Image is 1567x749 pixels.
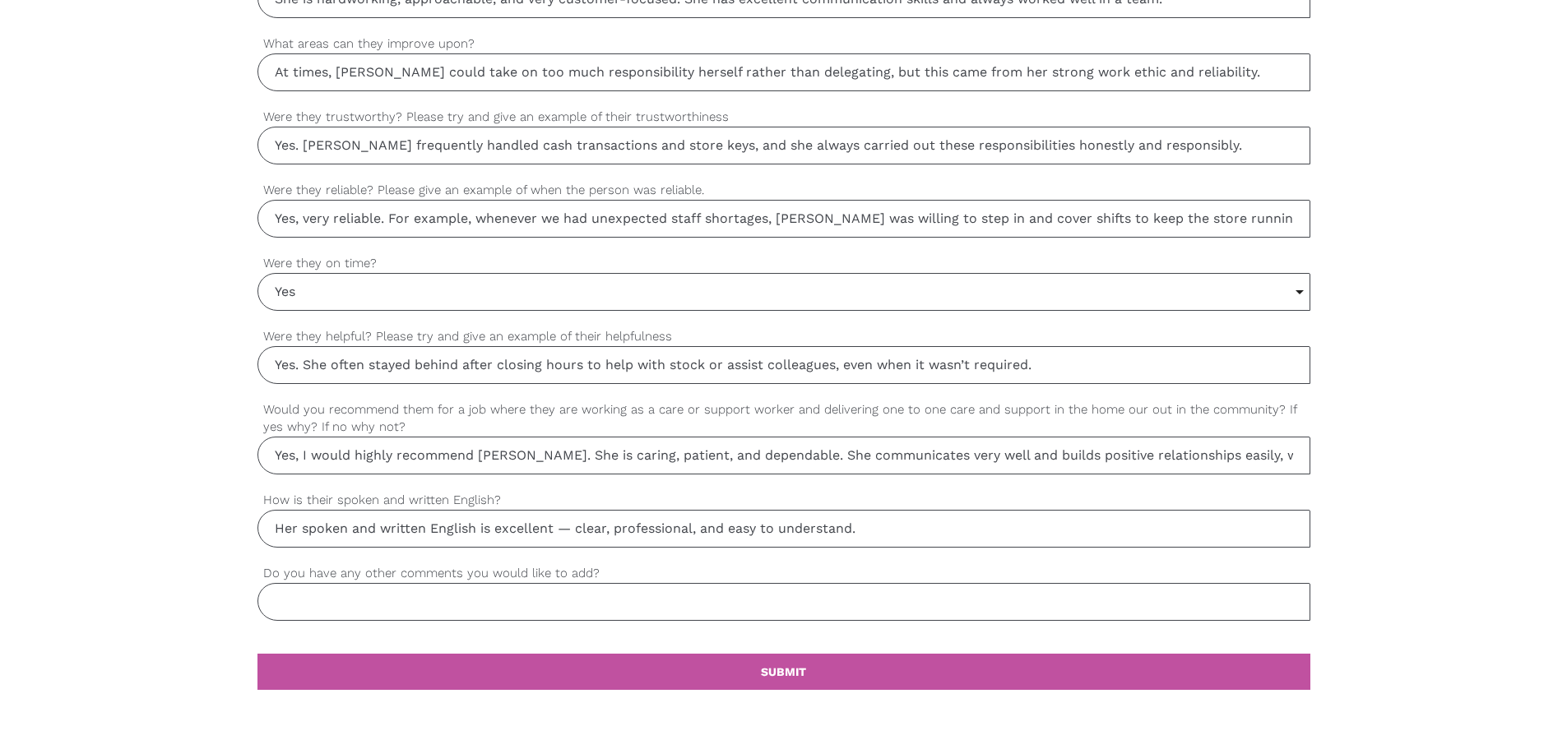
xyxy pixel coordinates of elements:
label: What areas can they improve upon? [257,35,1310,53]
label: How is their spoken and written English? [257,491,1310,510]
label: Were they on time? [257,254,1310,273]
label: Were they trustworthy? Please try and give an example of their trustworthiness [257,108,1310,127]
label: Were they reliable? Please give an example of when the person was reliable. [257,181,1310,200]
label: Were they helpful? Please try and give an example of their helpfulness [257,327,1310,346]
label: Do you have any other comments you would like to add? [257,564,1310,583]
label: Would you recommend them for a job where they are working as a care or support worker and deliver... [257,400,1310,437]
a: SUBMIT [257,654,1310,690]
b: SUBMIT [761,665,806,678]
